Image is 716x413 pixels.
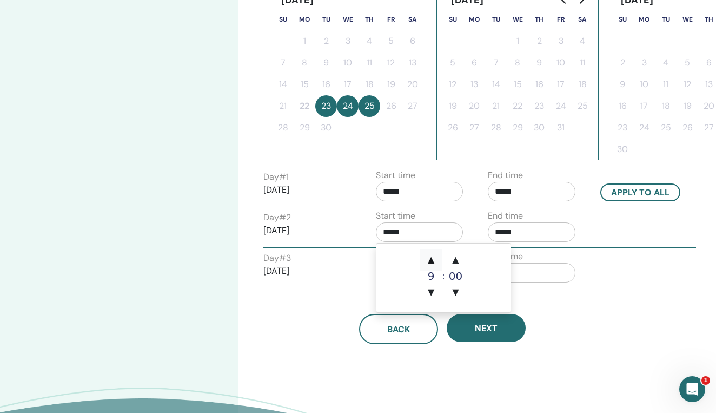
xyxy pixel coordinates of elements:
button: 18 [572,74,593,95]
button: 28 [272,117,294,139]
button: 11 [359,52,380,74]
button: 17 [550,74,572,95]
button: 12 [442,74,463,95]
th: Saturday [572,9,593,30]
th: Sunday [272,9,294,30]
button: 20 [463,95,485,117]
span: ▼ [420,281,442,303]
button: 7 [485,52,507,74]
button: Apply to all [600,183,680,201]
p: [DATE] [263,265,351,278]
button: 16 [528,74,550,95]
span: ▲ [420,249,442,271]
button: 26 [442,117,463,139]
button: 20 [402,74,423,95]
button: 28 [485,117,507,139]
th: Thursday [359,9,380,30]
button: 22 [294,95,315,117]
button: 1 [294,30,315,52]
button: 12 [380,52,402,74]
label: End time [488,169,523,182]
button: 19 [380,74,402,95]
span: ▼ [445,281,467,303]
button: 3 [633,52,655,74]
button: 21 [485,95,507,117]
th: Sunday [442,9,463,30]
button: 30 [315,117,337,139]
label: Start time [376,169,415,182]
button: 4 [572,30,593,52]
button: 23 [315,95,337,117]
button: 7 [272,52,294,74]
button: 9 [315,52,337,74]
button: 10 [550,52,572,74]
th: Wednesday [677,9,698,30]
button: 27 [402,95,423,117]
th: Friday [380,9,402,30]
button: 11 [572,52,593,74]
th: Tuesday [655,9,677,30]
button: 15 [294,74,315,95]
button: 24 [337,95,359,117]
button: 5 [677,52,698,74]
th: Monday [633,9,655,30]
button: 10 [633,74,655,95]
button: 17 [337,74,359,95]
iframe: Intercom live chat [679,376,705,402]
button: 18 [655,95,677,117]
label: Day # 2 [263,211,291,224]
button: 4 [655,52,677,74]
th: Thursday [528,9,550,30]
button: Next [447,314,526,342]
button: 1 [507,30,528,52]
button: 3 [550,30,572,52]
th: Monday [463,9,485,30]
button: 8 [294,52,315,74]
button: 25 [572,95,593,117]
button: 17 [633,95,655,117]
button: 14 [272,74,294,95]
th: Tuesday [485,9,507,30]
button: 19 [677,95,698,117]
button: 14 [485,74,507,95]
div: 9 [420,271,442,281]
button: 5 [442,52,463,74]
p: [DATE] [263,183,351,196]
button: 29 [294,117,315,139]
p: [DATE] [263,224,351,237]
button: 2 [528,30,550,52]
button: Back [359,314,438,344]
label: Day # 3 [263,252,291,265]
button: 12 [677,74,698,95]
button: 9 [528,52,550,74]
div: : [442,249,445,303]
th: Monday [294,9,315,30]
div: 00 [445,271,467,281]
th: Tuesday [315,9,337,30]
button: 25 [359,95,380,117]
button: 30 [612,139,633,160]
button: 24 [633,117,655,139]
button: 2 [315,30,337,52]
span: ▲ [445,249,467,271]
th: Friday [550,9,572,30]
button: 11 [655,74,677,95]
th: Sunday [612,9,633,30]
button: 21 [272,95,294,117]
button: 23 [528,95,550,117]
button: 22 [507,95,528,117]
button: 6 [463,52,485,74]
span: 1 [701,376,710,385]
button: 19 [442,95,463,117]
button: 15 [507,74,528,95]
label: Day # 1 [263,171,289,183]
span: Back [387,324,410,335]
button: 24 [550,95,572,117]
button: 4 [359,30,380,52]
button: 8 [507,52,528,74]
button: 29 [507,117,528,139]
label: Start time [376,209,415,222]
button: 31 [550,117,572,139]
label: End time [488,209,523,222]
button: 2 [612,52,633,74]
